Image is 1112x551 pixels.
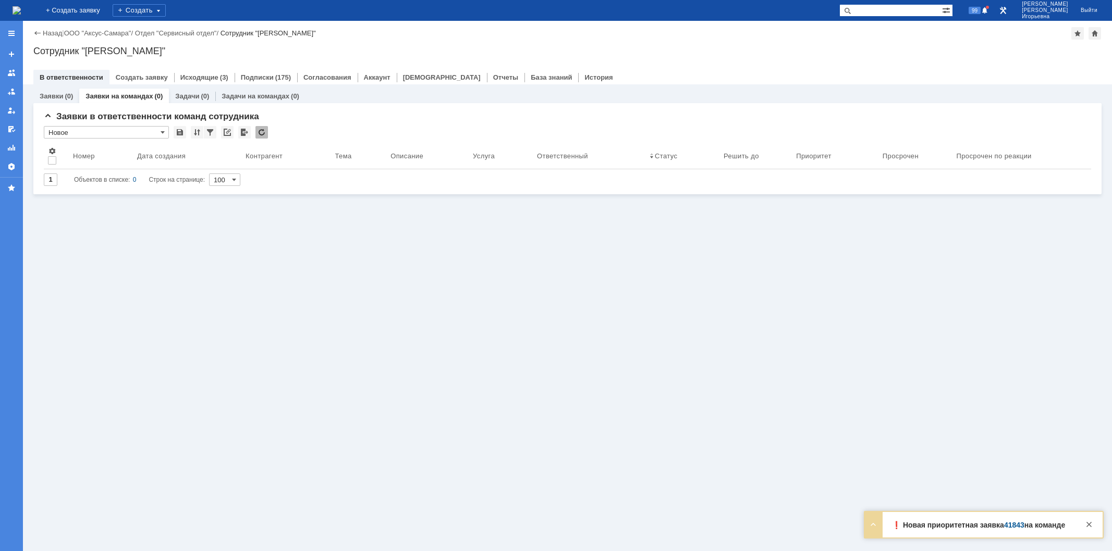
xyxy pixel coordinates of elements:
span: Расширенный поиск [942,5,952,15]
span: 99 [969,7,981,14]
div: Просрочен по реакции [956,152,1031,160]
span: Игорьевна [1022,14,1068,20]
div: Развернуть [867,518,879,531]
div: Фильтрация... [204,126,216,139]
img: logo [13,6,21,15]
strong: ❗️ Новая приоритетная заявка на команде [892,521,1065,529]
a: В ответственности [40,73,103,81]
a: Заявки на командах [85,92,153,100]
th: Услуга [469,143,533,169]
a: Создать заявку [116,73,168,81]
a: Отдел "Сервисный отдел" [135,29,217,37]
div: Ответственный [537,152,588,160]
div: (0) [154,92,163,100]
div: / [64,29,135,37]
i: Строк на странице: [74,173,205,186]
div: Описание [390,152,423,160]
div: Просрочен [883,152,919,160]
div: Контрагент [246,152,283,160]
th: Дата создания [133,143,241,169]
div: Добавить в избранное [1071,27,1084,40]
div: Сортировка... [191,126,203,139]
span: Настройки [48,147,56,155]
a: Мои заявки [3,102,20,119]
div: Закрыть [1083,518,1095,531]
div: Сотрудник "[PERSON_NAME]" [221,29,316,37]
div: Сделать домашней страницей [1089,27,1101,40]
div: (0) [65,92,73,100]
div: Скопировать ссылку на список [221,126,234,139]
div: (0) [291,92,299,100]
span: [PERSON_NAME] [1022,1,1068,7]
a: Перейти на домашнюю страницу [13,6,21,15]
div: Тема [335,152,352,160]
a: Заявки [40,92,63,100]
div: Решить до [724,152,759,160]
a: Назад [43,29,62,37]
a: Аккаунт [364,73,390,81]
a: [DEMOGRAPHIC_DATA] [403,73,481,81]
div: Сохранить вид [174,126,186,139]
th: Приоритет [792,143,878,169]
div: (175) [275,73,291,81]
div: (0) [201,92,209,100]
div: Услуга [473,152,495,160]
span: Заявки в ответственности команд сотрудника [44,111,259,121]
div: Экспорт списка [238,126,251,139]
a: База знаний [531,73,572,81]
a: Заявки в моей ответственности [3,83,20,100]
div: Приоритет [796,152,832,160]
a: Исходящие [180,73,218,81]
div: / [135,29,221,37]
a: История [584,73,613,81]
div: Обновлять список [255,126,268,139]
div: | [62,29,64,36]
a: ООО "Аксус-Самара" [64,29,131,37]
a: Мои согласования [3,121,20,137]
a: Согласования [303,73,351,81]
th: Ответственный [533,143,645,169]
div: (3) [220,73,228,81]
span: [PERSON_NAME] [1022,7,1068,14]
a: Задачи [175,92,199,100]
th: Контрагент [241,143,331,169]
div: Сотрудник "[PERSON_NAME]" [33,46,1102,56]
div: 0 [133,173,137,186]
div: Статус [655,152,677,160]
a: Заявки на командах [3,65,20,81]
div: Дата создания [137,152,186,160]
a: Подписки [241,73,274,81]
div: Номер [73,152,95,160]
a: Перейти в интерфейс администратора [997,4,1009,17]
a: Задачи на командах [222,92,289,100]
a: Настройки [3,158,20,175]
span: Объектов в списке: [74,176,130,183]
a: Создать заявку [3,46,20,62]
a: Отчеты [493,73,519,81]
th: Тема [331,143,387,169]
th: Номер [69,143,133,169]
th: Статус [645,143,719,169]
a: Отчеты [3,140,20,156]
div: Создать [113,4,166,17]
a: 41843 [1004,521,1024,529]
